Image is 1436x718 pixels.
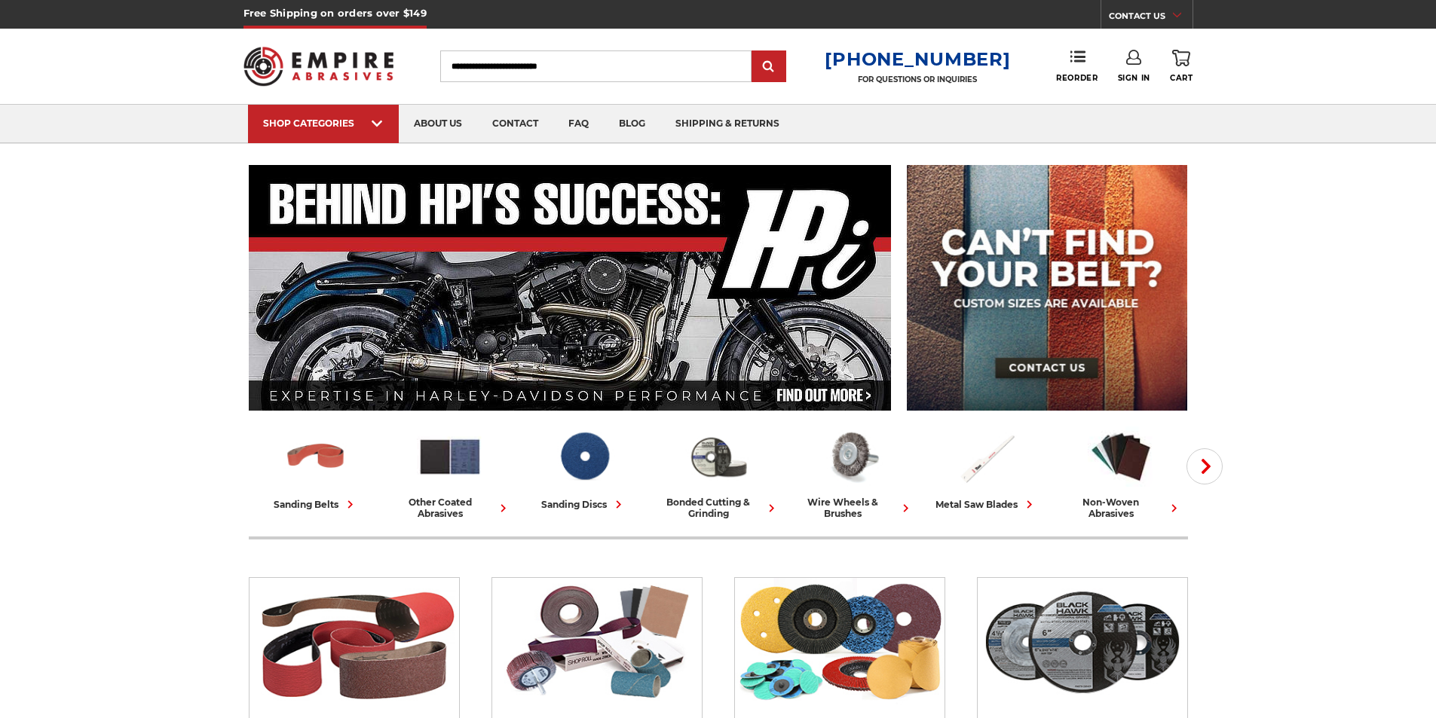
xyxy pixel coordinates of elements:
div: wire wheels & brushes [791,496,914,519]
div: SHOP CATEGORIES [263,118,384,129]
a: about us [399,105,477,143]
div: metal saw blades [935,496,1037,512]
img: Bonded Cutting & Grinding [978,578,1187,706]
input: Submit [754,52,784,82]
a: sanding discs [523,424,645,512]
img: Empire Abrasives [243,37,394,96]
div: other coated abrasives [389,496,511,519]
span: Cart [1170,73,1193,83]
a: Reorder [1056,50,1098,82]
img: Metal Saw Blades [954,424,1020,489]
img: Sanding Discs [551,424,617,489]
img: Other Coated Abrasives [417,424,483,489]
button: Next [1186,448,1223,484]
a: contact [477,105,553,143]
img: Other Coated Abrasives [492,578,702,706]
a: bonded cutting & grinding [657,424,779,519]
img: Bonded Cutting & Grinding [685,424,752,489]
div: bonded cutting & grinding [657,496,779,519]
a: other coated abrasives [389,424,511,519]
a: shipping & returns [660,105,795,143]
div: non-woven abrasives [1060,496,1182,519]
a: wire wheels & brushes [791,424,914,519]
div: sanding discs [541,496,626,512]
p: FOR QUESTIONS OR INQUIRIES [825,75,1010,84]
a: [PHONE_NUMBER] [825,48,1010,70]
div: sanding belts [274,496,358,512]
a: sanding belts [255,424,377,512]
a: non-woven abrasives [1060,424,1182,519]
span: Sign In [1118,73,1150,83]
img: Sanding Discs [735,578,945,706]
img: Sanding Belts [283,424,349,489]
span: Reorder [1056,73,1098,83]
a: CONTACT US [1109,8,1193,29]
img: Wire Wheels & Brushes [819,424,886,489]
img: Banner for an interview featuring Horsepower Inc who makes Harley performance upgrades featured o... [249,165,892,411]
img: promo banner for custom belts. [907,165,1187,411]
a: faq [553,105,604,143]
img: Non-woven Abrasives [1088,424,1154,489]
a: Cart [1170,50,1193,83]
a: blog [604,105,660,143]
a: metal saw blades [926,424,1048,512]
img: Sanding Belts [250,578,459,706]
